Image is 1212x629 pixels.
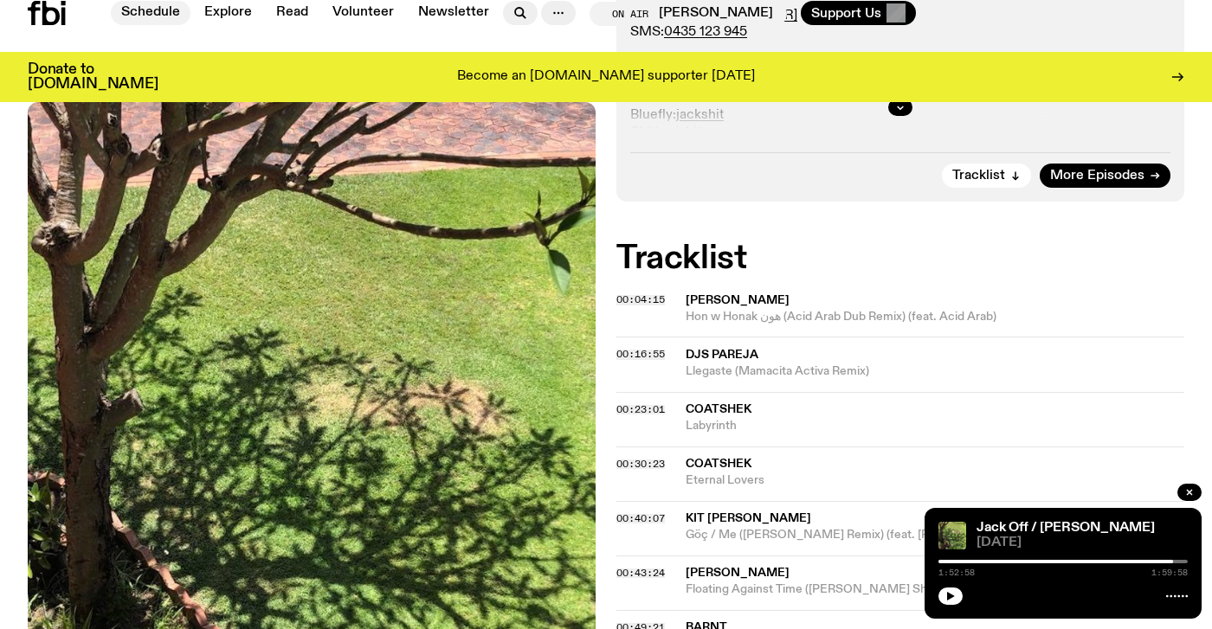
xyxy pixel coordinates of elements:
[686,294,790,306] span: [PERSON_NAME]
[686,512,811,524] span: Kit [PERSON_NAME]
[616,568,665,578] button: 00:43:24
[616,457,665,471] span: 00:30:23
[1151,568,1188,577] span: 1:59:58
[1050,170,1144,183] span: More Episodes
[616,295,665,305] button: 00:04:15
[616,350,665,359] button: 00:16:55
[266,1,319,25] a: Read
[686,349,758,361] span: DJs Pareja
[686,567,790,579] span: [PERSON_NAME]
[616,514,665,523] button: 00:40:07
[408,1,500,25] a: Newsletter
[194,1,262,25] a: Explore
[977,536,1188,549] span: [DATE]
[801,1,916,25] button: Support Us
[811,5,881,21] span: Support Us
[686,403,751,415] span: coatshek
[457,69,755,85] p: Become an [DOMAIN_NAME] supporter [DATE]
[616,566,665,580] span: 00:43:24
[686,527,1184,543] span: Göç / Me ([PERSON_NAME] Remix) (feat. [PERSON_NAME])
[616,402,665,416] span: 00:23:01
[942,164,1031,188] button: Tracklist
[686,472,1184,489] span: Eternal Lovers
[616,459,665,469] button: 00:30:23
[686,418,1184,434] span: Labyrinth
[938,568,975,577] span: 1:52:58
[616,511,665,525] span: 00:40:07
[616,347,665,361] span: 00:16:55
[28,62,158,92] h3: Donate to [DOMAIN_NAME]
[686,363,1184,380] span: Llegaste (Mamacita Activa Remix)
[952,170,1005,183] span: Tracklist
[616,243,1184,274] h2: Tracklist
[686,309,1184,325] span: Hon w Honak هون (Acid Arab Dub Remix) (feat. Acid Arab)
[686,581,1184,598] span: Floating Against Time ([PERSON_NAME] Shimmering Mix)
[322,1,404,25] a: Volunteer
[977,521,1155,535] a: Jack Off / [PERSON_NAME]
[590,2,787,26] button: On Air[PERSON_NAME]
[616,405,665,414] button: 00:23:01
[111,1,190,25] a: Schedule
[686,458,751,470] span: coatshek
[1040,164,1170,188] a: More Episodes
[616,292,665,306] span: 00:04:15
[612,8,648,19] span: On Air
